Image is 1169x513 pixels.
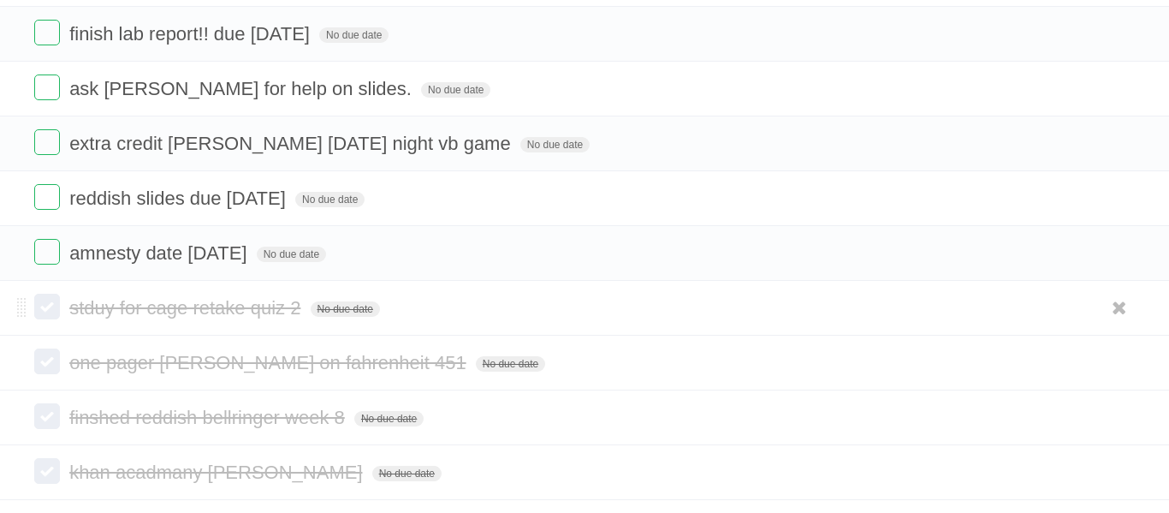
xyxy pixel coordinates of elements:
[69,462,366,483] span: khan acadmany [PERSON_NAME]
[69,352,471,373] span: one pager [PERSON_NAME] on fahrenheit 451
[295,192,365,207] span: No due date
[372,466,442,481] span: No due date
[69,23,314,45] span: finish lab report!! due [DATE]
[34,20,60,45] label: Done
[476,356,545,372] span: No due date
[34,403,60,429] label: Done
[34,75,60,100] label: Done
[69,297,305,319] span: stduy for cage retake quiz 2
[69,78,416,99] span: ask [PERSON_NAME] for help on slides.
[69,188,290,209] span: reddish slides due [DATE]
[354,411,424,427] span: No due date
[69,133,515,154] span: extra credit [PERSON_NAME] [DATE] night vb game
[34,294,60,319] label: Done
[421,82,490,98] span: No due date
[69,407,349,428] span: finshed reddish bellringer week 8
[311,301,380,317] span: No due date
[520,137,590,152] span: No due date
[69,242,251,264] span: amnesty date [DATE]
[34,458,60,484] label: Done
[34,184,60,210] label: Done
[257,247,326,262] span: No due date
[34,239,60,265] label: Done
[319,27,389,43] span: No due date
[34,349,60,374] label: Done
[34,129,60,155] label: Done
